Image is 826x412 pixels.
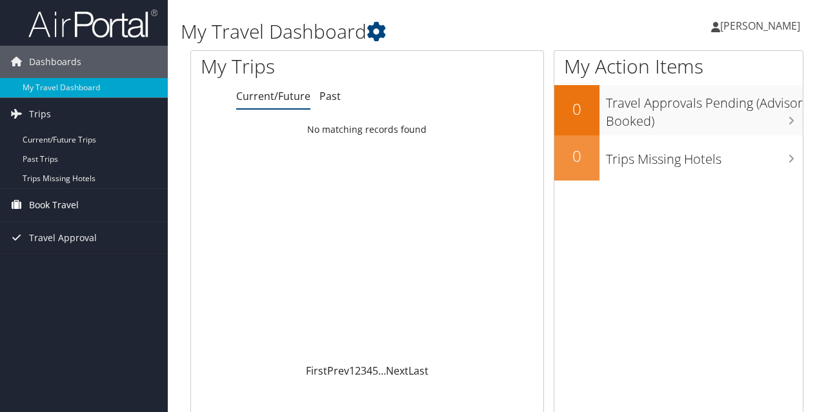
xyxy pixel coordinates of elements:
h3: Trips Missing Hotels [606,144,803,168]
a: Prev [327,364,349,378]
h2: 0 [554,145,599,167]
h1: My Trips [201,53,387,80]
a: Next [386,364,408,378]
span: Trips [29,98,51,130]
a: 3 [361,364,367,378]
img: airportal-logo.png [28,8,157,39]
span: Book Travel [29,189,79,221]
a: First [306,364,327,378]
h1: My Action Items [554,53,803,80]
a: 4 [367,364,372,378]
td: No matching records found [191,118,543,141]
a: 5 [372,364,378,378]
a: 0Trips Missing Hotels [554,135,803,181]
span: … [378,364,386,378]
a: Last [408,364,428,378]
h2: 0 [554,98,599,120]
a: [PERSON_NAME] [711,6,813,45]
a: Current/Future [236,89,310,103]
a: 0Travel Approvals Pending (Advisor Booked) [554,85,803,135]
a: 2 [355,364,361,378]
span: Dashboards [29,46,81,78]
a: Past [319,89,341,103]
span: [PERSON_NAME] [720,19,800,33]
h3: Travel Approvals Pending (Advisor Booked) [606,88,803,130]
h1: My Travel Dashboard [181,18,602,45]
span: Travel Approval [29,222,97,254]
a: 1 [349,364,355,378]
